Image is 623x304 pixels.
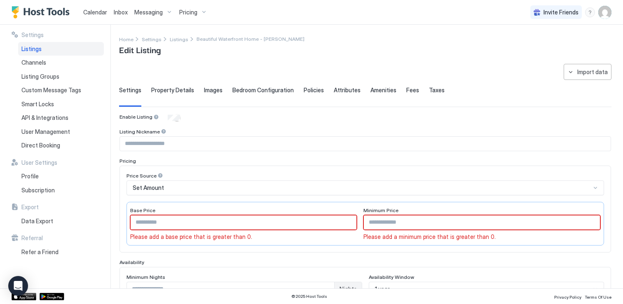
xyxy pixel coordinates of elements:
a: Direct Booking [18,138,104,152]
input: Input Field [131,215,356,229]
span: Settings [21,31,44,39]
span: Enable Listing [119,114,152,120]
span: Pricing [179,9,197,16]
span: Policies [304,87,324,94]
span: Calendar [83,9,107,16]
span: API & Integrations [21,114,68,122]
span: Price Source [126,173,157,179]
input: Input Field [364,215,600,229]
button: Import data [564,64,611,80]
span: Settings [119,87,141,94]
span: Listing Groups [21,73,59,80]
span: Listings [170,36,188,42]
span: Taxes [429,87,445,94]
span: Refer a Friend [21,248,59,256]
span: Property Details [151,87,194,94]
span: Export [21,203,39,211]
a: Inbox [114,8,128,16]
input: Input Field [120,137,611,151]
span: Please add a base price that is greater than 0. [130,233,252,241]
span: Invite Friends [543,9,578,16]
div: Open Intercom Messenger [8,276,28,296]
a: Smart Locks [18,97,104,111]
div: Breadcrumb [170,35,188,43]
a: Privacy Policy [554,292,581,301]
span: User Management [21,128,70,136]
span: Subscription [21,187,55,194]
div: User profile [598,6,611,19]
span: Profile [21,173,39,180]
a: User Management [18,125,104,139]
a: Profile [18,169,104,183]
span: Pricing [119,158,136,164]
span: Home [119,36,133,42]
span: Breadcrumb [197,36,304,42]
a: Calendar [83,8,107,16]
span: Base Price [130,207,155,213]
div: Breadcrumb [142,35,162,43]
span: Listing Nickname [119,129,160,135]
div: Import data [577,68,608,76]
span: Images [204,87,222,94]
span: Fees [406,87,419,94]
span: Terms Of Use [585,295,611,299]
a: Listings [18,42,104,56]
span: Amenities [370,87,396,94]
a: Settings [142,35,162,43]
span: Bedroom Configuration [232,87,294,94]
a: App Store [12,293,36,300]
div: menu [585,7,595,17]
span: Inbox [114,9,128,16]
span: User Settings [21,159,57,166]
span: Nights [340,285,357,293]
a: Channels [18,56,104,70]
span: Listings [21,45,42,53]
a: Data Export [18,214,104,228]
a: Listing Groups [18,70,104,84]
a: Refer a Friend [18,245,104,259]
span: Messaging [134,9,163,16]
span: © 2025 Host Tools [291,294,327,299]
span: Minimum Nights [126,274,165,280]
span: Please add a minimum price that is greater than 0. [363,233,496,241]
a: Google Play Store [40,293,64,300]
input: Input Field [127,282,334,296]
span: Attributes [334,87,361,94]
div: Breadcrumb [119,35,133,43]
span: Set Amount [133,184,164,192]
a: Host Tools Logo [12,6,73,19]
span: Direct Booking [21,142,60,149]
span: 1 year [375,285,390,293]
span: Availability Window [369,274,414,280]
a: Custom Message Tags [18,83,104,97]
span: Availability [119,259,144,265]
span: Custom Message Tags [21,87,81,94]
a: Home [119,35,133,43]
a: Listings [170,35,188,43]
a: API & Integrations [18,111,104,125]
span: Smart Locks [21,101,54,108]
a: Subscription [18,183,104,197]
span: Privacy Policy [554,295,581,299]
span: Data Export [21,217,53,225]
span: Edit Listing [119,43,161,56]
span: Settings [142,36,162,42]
span: Referral [21,234,43,242]
span: Minimum Price [363,207,398,213]
span: Channels [21,59,46,66]
a: Terms Of Use [585,292,611,301]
